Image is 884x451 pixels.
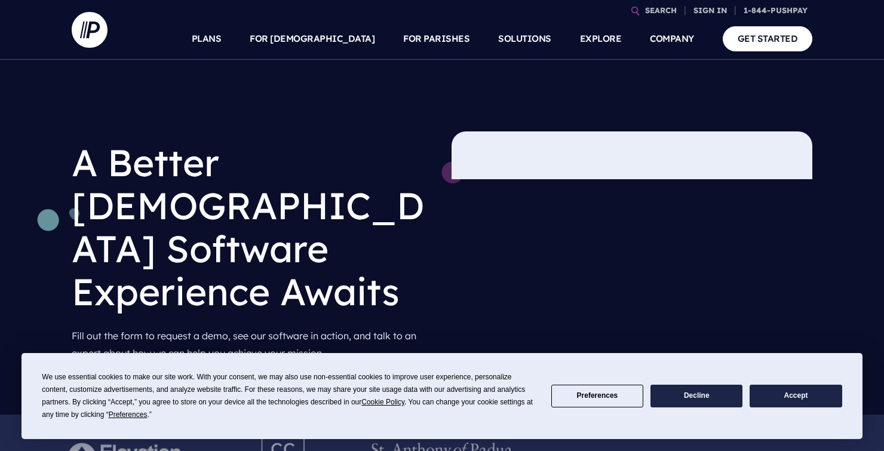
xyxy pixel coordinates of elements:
a: SOLUTIONS [498,18,551,60]
a: COMPANY [650,18,694,60]
button: Decline [650,385,742,408]
button: Accept [750,385,842,408]
a: PLANS [192,18,222,60]
button: Preferences [551,385,643,408]
a: FOR [DEMOGRAPHIC_DATA] [250,18,375,60]
h1: A Better [DEMOGRAPHIC_DATA] Software Experience Awaits [72,131,432,323]
a: GET STARTED [723,26,813,51]
div: Cookie Consent Prompt [22,353,862,439]
span: Cookie Policy [361,398,404,406]
a: FOR PARISHES [403,18,469,60]
div: We use essential cookies to make our site work. With your consent, we may also use non-essential ... [42,371,536,421]
a: EXPLORE [580,18,622,60]
p: Fill out the form to request a demo, see our software in action, and talk to an expert about how ... [72,323,432,367]
span: Preferences [109,410,148,419]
